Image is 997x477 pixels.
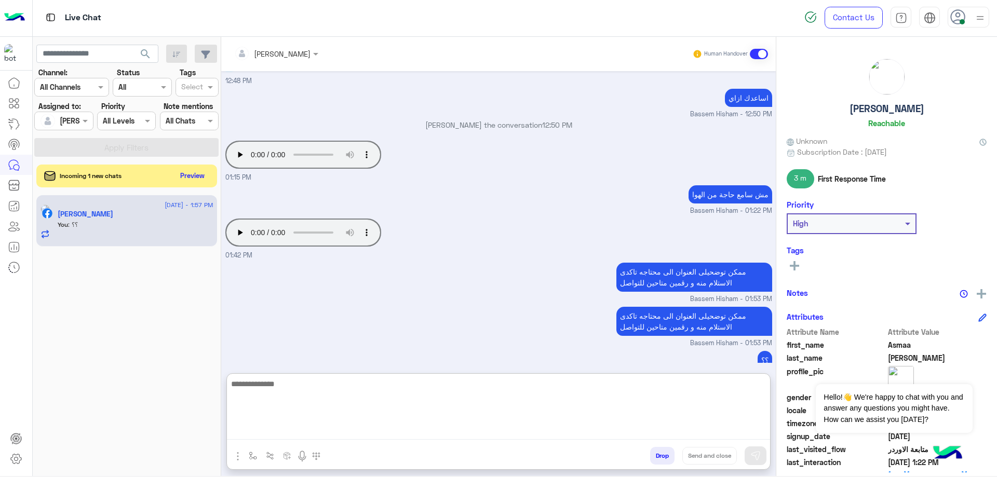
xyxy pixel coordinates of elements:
[888,457,987,468] span: 2025-08-26T10:22:18.982Z
[225,173,251,181] span: 01:15 PM
[60,171,122,181] span: Incoming 1 new chats
[616,263,772,292] p: 26/8/2025, 1:53 PM
[787,418,886,429] span: timezone
[180,81,203,94] div: Select
[787,444,886,455] span: last_visited_flow
[682,447,737,465] button: Send and close
[542,120,572,129] span: 12:50 PM
[117,67,140,78] label: Status
[816,384,972,433] span: Hello!👋 We're happy to chat with you and answer any questions you might have. How can we assist y...
[38,101,81,112] label: Assigned to:
[690,294,772,304] span: Bassem Hisham - 01:53 PM
[4,7,25,29] img: Logo
[225,77,252,85] span: 12:48 PM
[225,251,252,259] span: 01:42 PM
[176,168,209,183] button: Preview
[787,431,886,442] span: signup_date
[818,173,886,184] span: First Response Time
[101,101,125,112] label: Priority
[787,405,886,416] span: locale
[41,205,50,214] img: picture
[41,114,55,128] img: defaultAdmin.png
[787,457,886,468] span: last_interaction
[249,452,257,460] img: select flow
[924,12,936,24] img: tab
[787,200,814,209] h6: Priority
[42,208,52,219] img: Facebook
[262,447,279,464] button: Trigger scenario
[888,444,987,455] span: متابعة الاوردر
[787,288,808,297] h6: Notes
[750,451,761,461] img: send message
[296,450,308,462] img: send voice note
[4,44,23,63] img: 713415422032625
[65,11,101,25] p: Live Chat
[787,339,886,350] span: first_name
[232,450,244,462] img: send attachment
[797,146,887,157] span: Subscription Date : [DATE]
[690,338,772,348] span: Bassem Hisham - 01:53 PM
[929,435,966,472] img: hulul-logo.png
[787,366,886,390] span: profile_pic
[787,352,886,363] span: last_name
[891,7,911,29] a: tab
[787,312,824,321] h6: Attributes
[974,11,987,24] img: profile
[139,48,152,60] span: search
[38,67,68,78] label: Channel:
[34,138,219,157] button: Apply Filters
[787,326,886,337] span: Attribute Name
[888,326,987,337] span: Attribute Value
[58,221,68,228] span: You
[225,119,772,130] p: [PERSON_NAME] the conversation
[690,110,772,119] span: Bassem Hisham - 12:50 PM
[225,141,381,169] audio: Your browser does not support the audio tag.
[977,289,986,298] img: add
[787,135,827,146] span: Unknown
[888,431,987,442] span: 2025-06-26T07:59:58.934Z
[689,185,772,203] p: 26/8/2025, 1:22 PM
[888,339,987,350] span: Asmaa
[44,11,57,24] img: tab
[312,452,320,460] img: make a call
[164,101,213,112] label: Note mentions
[804,11,817,23] img: spinner
[868,118,905,128] h6: Reachable
[787,246,987,255] h6: Tags
[758,351,772,369] p: 26/8/2025, 1:57 PM
[68,221,78,228] span: ؟؟
[58,210,113,219] h5: Asmaa Anas
[704,50,748,58] small: Human Handover
[850,103,924,115] h5: [PERSON_NAME]
[787,392,886,403] span: gender
[895,12,907,24] img: tab
[650,447,675,465] button: Drop
[888,352,987,363] span: Anas
[283,452,291,460] img: create order
[245,447,262,464] button: select flow
[869,59,905,94] img: picture
[725,89,772,107] p: 26/8/2025, 12:50 PM
[266,452,274,460] img: Trigger scenario
[616,307,772,336] p: 26/8/2025, 1:53 PM
[787,169,814,188] span: 3 m
[279,447,296,464] button: create order
[133,45,158,67] button: search
[165,200,213,210] span: [DATE] - 1:57 PM
[825,7,883,29] a: Contact Us
[180,67,196,78] label: Tags
[960,290,968,298] img: notes
[690,206,772,216] span: Bassem Hisham - 01:22 PM
[225,219,381,247] audio: Your browser does not support the audio tag.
